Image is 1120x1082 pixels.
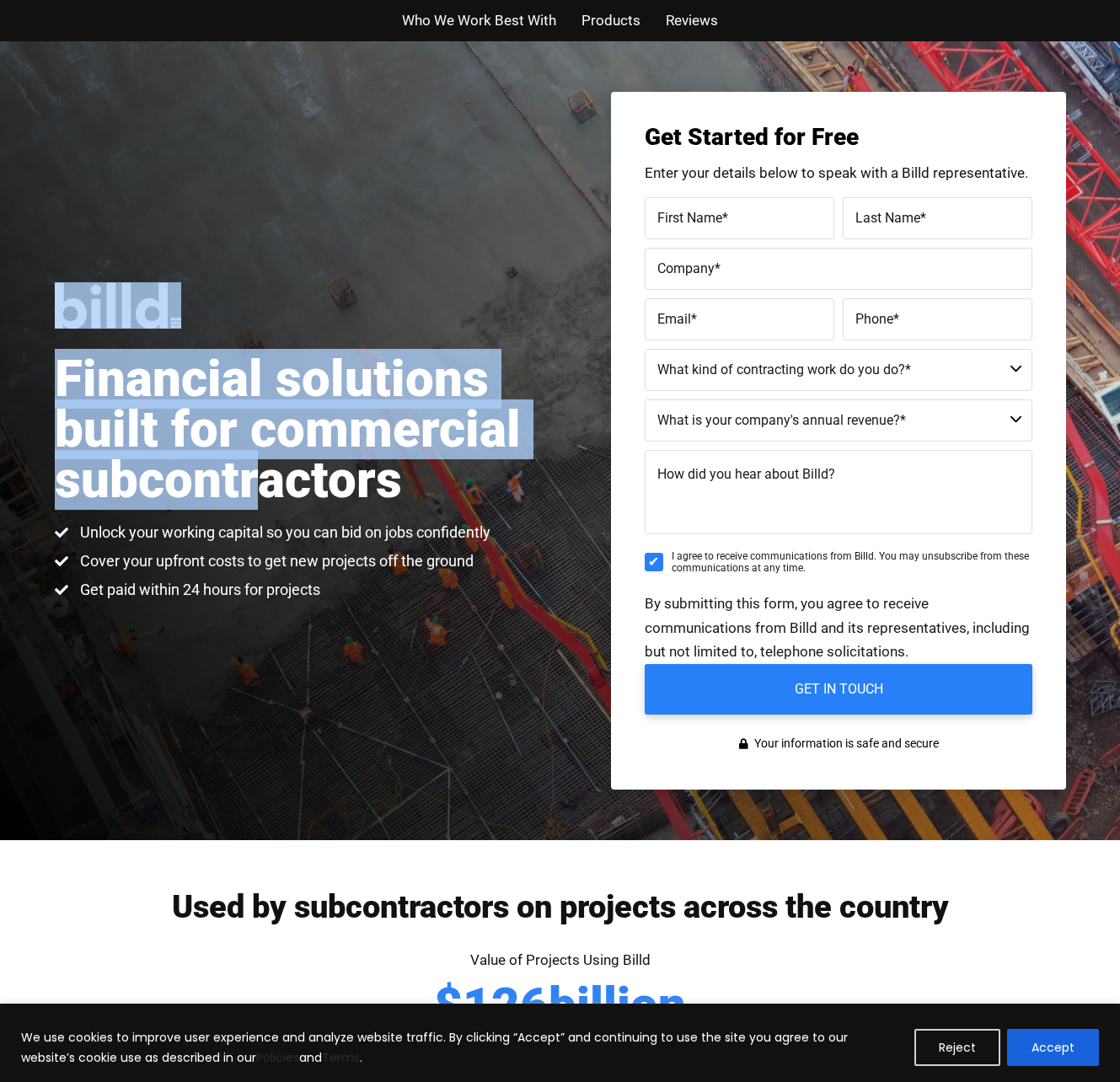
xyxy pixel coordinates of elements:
[657,310,691,326] span: Email
[657,466,835,482] span: How did you hear about Billd?
[256,1049,299,1066] a: Policies
[657,260,715,276] span: Company
[76,580,320,600] span: Get paid within 24 hours for projects
[855,209,920,225] span: Last Name
[322,1049,360,1066] a: Terms
[645,595,1030,661] span: By submitting this form, you agree to receive communications from Billd and its representatives, ...
[1007,1029,1099,1066] button: Accept
[672,550,1032,575] span: I agree to receive communications from Billd. You may unsubscribe from these communications at an...
[76,551,474,571] span: Cover your upfront costs to get new projects off the ground
[645,664,1032,715] input: GET IN TOUCH
[402,8,556,33] a: Who We Work Best With
[855,310,893,326] span: Phone
[55,354,560,506] h1: Financial solutions built for commercial subcontractors
[463,981,549,1030] span: 126
[914,1029,1000,1066] button: Reject
[666,8,718,33] a: Reviews
[21,1027,902,1068] p: We use cookies to improve user experience and analyze website traffic. By clicking “Accept” and c...
[645,166,1032,180] p: Enter your details below to speak with a Billd representative.
[657,209,722,225] span: First Name
[750,731,939,756] span: Your information is safe and secure
[470,951,651,968] span: Value of Projects Using Billd
[55,891,1066,923] h2: Used by subcontractors on projects across the country
[581,8,640,33] a: Products
[645,126,1032,149] h3: Get Started for Free
[549,981,686,1030] span: billion
[645,553,663,571] input: I agree to receive communications from Billd. You may unsubscribe from these communications at an...
[76,522,490,543] span: Unlock your working capital so you can bid on jobs confidently
[434,981,463,1030] span: $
